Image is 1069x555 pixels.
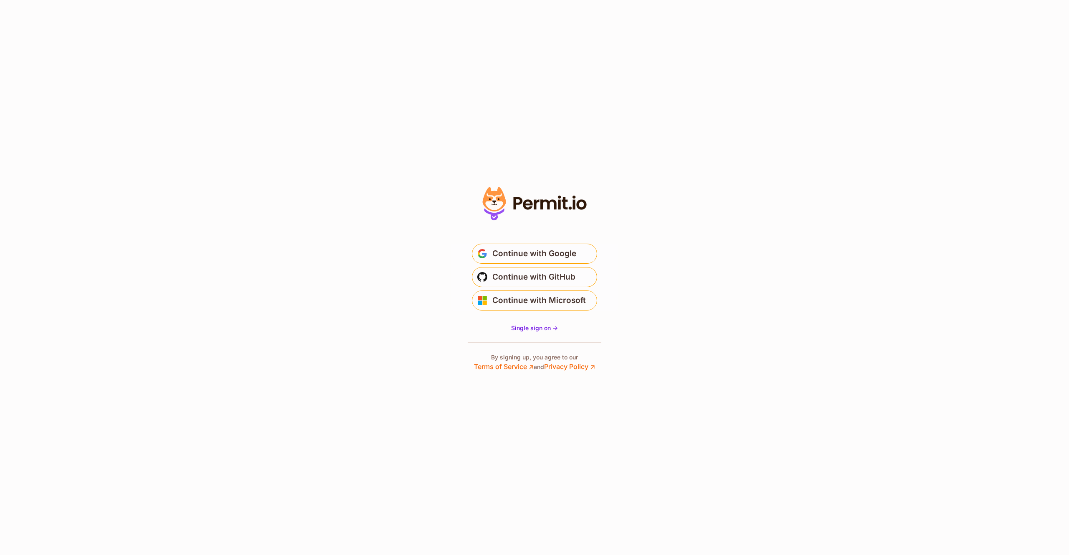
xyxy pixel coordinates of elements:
[492,247,576,260] span: Continue with Google
[511,324,558,332] a: Single sign on ->
[474,362,534,371] a: Terms of Service ↗
[492,270,575,284] span: Continue with GitHub
[472,244,597,264] button: Continue with Google
[472,267,597,287] button: Continue with GitHub
[492,294,586,307] span: Continue with Microsoft
[511,324,558,331] span: Single sign on ->
[472,290,597,311] button: Continue with Microsoft
[544,362,595,371] a: Privacy Policy ↗
[474,353,595,372] p: By signing up, you agree to our and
